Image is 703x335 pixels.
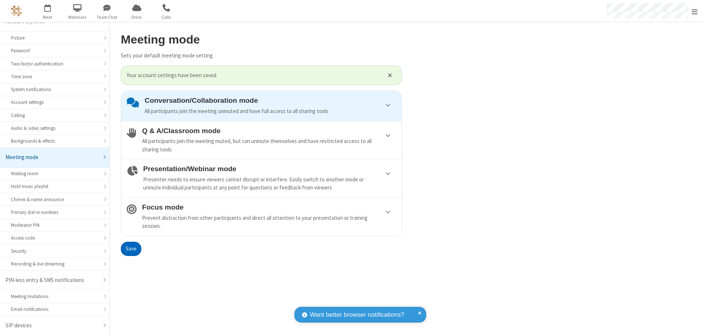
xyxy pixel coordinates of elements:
div: Email notifications [11,306,98,313]
iframe: Chat [685,316,698,330]
div: System notifications [11,86,98,93]
div: Time zone [11,73,98,80]
div: Hold music playlist [11,183,98,190]
span: Meet [34,14,62,20]
span: Team Chat [93,14,121,20]
div: Presenter needs to ensure viewers cannot disrupt or interfere. Easily switch to another mode or u... [143,176,396,192]
p: Sets your default meeting mode setting. [121,52,402,60]
span: Calls [153,14,180,20]
div: Picture [11,34,98,41]
div: Calling [11,112,98,119]
img: QA Selenium DO NOT DELETE OR CHANGE [11,5,22,16]
button: Close alert [384,70,396,81]
h2: Meeting mode [121,33,402,46]
div: Moderator PIN [11,222,98,229]
div: SIP devices [5,321,98,330]
h4: Presentation/Webinar mode [143,165,396,173]
div: Access code [11,234,98,241]
div: Security [11,248,98,255]
h4: Q & A/Classroom mode [142,127,396,135]
div: All participants join the meeting unmuted and have full access to all sharing tools [145,107,396,116]
button: Save [121,242,141,256]
span: Drive [123,14,150,20]
div: Account settings [11,99,98,106]
div: All participants join the meeting muted, but can unmute themselves and have restricted access to ... [142,137,396,154]
div: Two-factor authentication [11,60,98,67]
div: Backgrounds & effects [11,138,98,144]
span: Want better browser notifications? [310,310,404,320]
div: PIN-less entry & SMS notifications [5,276,98,285]
span: Your account settings have been saved [127,71,379,80]
div: Audio & video settings [11,125,98,132]
h4: Focus mode [142,203,396,211]
div: Recording & live streaming [11,260,98,267]
div: Password [11,47,98,54]
div: Meeting mode [5,153,98,162]
div: Prevent distraction from other participants and direct all attention to your presentation or trai... [142,214,396,230]
div: Meeting Invitations [11,293,98,300]
h4: Conversation/Collaboration mode [145,97,396,104]
span: Webinars [64,14,91,20]
div: Waiting room [11,170,98,177]
div: Chimes & name announce [11,196,98,203]
div: Primary dial-in numbers [11,209,98,216]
